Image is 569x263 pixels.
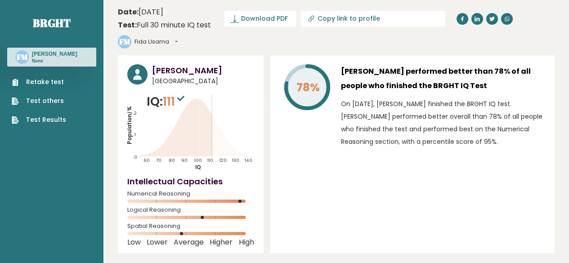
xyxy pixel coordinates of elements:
tspan: 90 [181,157,188,163]
span: Download PDF [241,14,288,23]
tspan: 130 [232,157,239,163]
tspan: 100 [194,157,202,163]
tspan: IQ [195,164,201,171]
b: Date: [118,7,139,17]
tspan: 120 [220,157,227,163]
b: Test: [118,20,137,30]
text: FM [119,36,130,47]
tspan: 140 [245,157,252,163]
tspan: 0 [134,154,137,160]
h4: Intellectual Capacities [127,175,254,187]
a: Test Results [12,115,66,125]
tspan: 60 [143,157,150,163]
a: Retake test [12,77,66,87]
text: FM [17,52,28,62]
span: Lower [147,241,168,244]
span: Spatial Reasoning [127,224,254,228]
h3: [PERSON_NAME] [152,64,254,76]
tspan: 80 [169,157,175,163]
time: [DATE] [118,7,163,18]
tspan: 110 [207,157,213,163]
span: Logical Reasoning [127,208,254,212]
span: Low [127,241,141,244]
tspan: Population/% [126,106,133,144]
span: High [239,241,254,244]
tspan: 78% [296,80,319,95]
tspan: 70 [156,157,161,163]
p: None [32,58,77,64]
p: On [DATE], [PERSON_NAME] finished the BRGHT IQ test. [PERSON_NAME] performed better overall than ... [341,98,545,148]
span: Numerical Reasoning [127,192,254,196]
tspan: 2 [134,110,137,116]
span: 111 [163,93,187,110]
p: IQ: [147,93,187,111]
span: Average [174,241,204,244]
h3: [PERSON_NAME] [32,50,77,58]
a: Brght [33,16,71,30]
a: Download PDF [224,11,296,27]
span: [GEOGRAPHIC_DATA] [152,76,254,86]
span: Higher [210,241,233,244]
h3: [PERSON_NAME] performed better than 78% of all people who finished the BRGHT IQ Test [341,64,545,93]
button: Fida Usama [134,37,178,46]
div: Full 30 minute IQ test [118,20,211,31]
a: Test others [12,96,66,106]
tspan: 1 [134,132,136,138]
